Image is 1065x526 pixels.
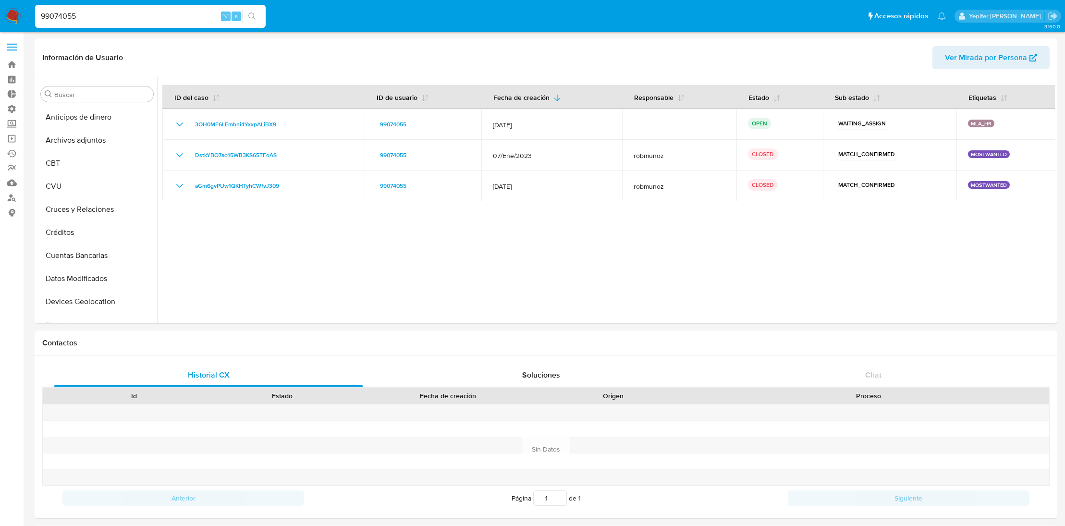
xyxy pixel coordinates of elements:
[235,12,238,21] span: s
[35,10,266,23] input: Buscar usuario o caso...
[37,221,157,244] button: Créditos
[42,338,1050,348] h1: Contactos
[37,152,157,175] button: CBT
[222,12,229,21] span: ⌥
[694,391,1042,401] div: Proceso
[54,90,149,99] input: Buscar
[1048,11,1058,21] a: Salir
[45,90,52,98] button: Buscar
[37,129,157,152] button: Archivos adjuntos
[945,46,1027,69] span: Ver Mirada por Persona
[188,369,230,380] span: Historial CX
[37,313,157,336] button: Direcciones
[37,290,157,313] button: Devices Geolocation
[42,53,123,62] h1: Información de Usuario
[522,369,560,380] span: Soluciones
[37,175,157,198] button: CVU
[578,493,581,503] span: 1
[37,267,157,290] button: Datos Modificados
[512,490,581,506] span: Página de
[932,46,1050,69] button: Ver Mirada por Persona
[66,391,201,401] div: Id
[969,12,1044,21] p: yenifer.pena@mercadolibre.com
[242,10,262,23] button: search-icon
[938,12,946,20] a: Notificaciones
[37,244,157,267] button: Cuentas Bancarias
[37,198,157,221] button: Cruces y Relaciones
[788,490,1029,506] button: Siguiente
[37,106,157,129] button: Anticipos de dinero
[363,391,532,401] div: Fecha de creación
[874,11,928,21] span: Accesos rápidos
[546,391,681,401] div: Origen
[62,490,304,506] button: Anterior
[215,391,350,401] div: Estado
[865,369,881,380] span: Chat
